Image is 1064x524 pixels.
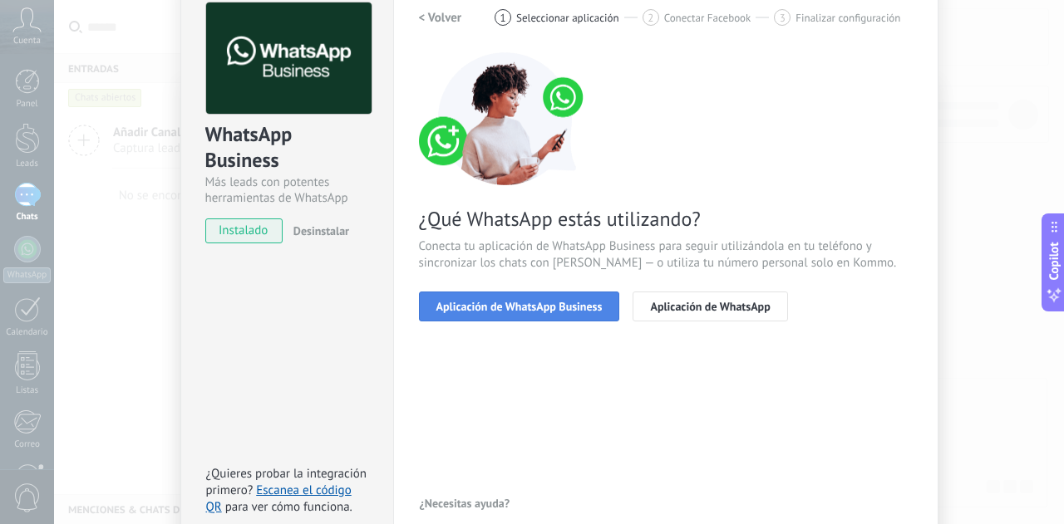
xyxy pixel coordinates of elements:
[796,12,900,24] span: Finalizar configuración
[420,497,510,509] span: ¿Necesitas ayuda?
[419,206,913,232] span: ¿Qué WhatsApp estás utilizando?
[293,223,349,238] span: Desinstalar
[500,11,506,25] span: 1
[648,11,653,25] span: 2
[206,466,367,498] span: ¿Quieres probar la integración primero?
[664,12,751,24] span: Conectar Facebook
[205,121,369,174] div: WhatsApp Business
[1046,242,1062,280] span: Copilot
[419,291,620,321] button: Aplicación de WhatsApp Business
[206,482,352,515] a: Escanea el código QR
[206,2,372,115] img: logo_main.png
[419,10,462,26] h2: < Volver
[633,291,787,321] button: Aplicación de WhatsApp
[225,499,352,515] span: para ver cómo funciona.
[516,12,619,24] span: Seleccionar aplicación
[205,174,369,206] div: Más leads con potentes herramientas de WhatsApp
[206,218,282,243] span: instalado
[436,301,603,312] span: Aplicación de WhatsApp Business
[419,491,511,516] button: ¿Necesitas ayuda?
[419,52,594,185] img: connect number
[419,238,913,272] span: Conecta tu aplicación de WhatsApp Business para seguir utilizándola en tu teléfono y sincronizar ...
[780,11,786,25] span: 3
[287,218,349,243] button: Desinstalar
[419,2,462,32] button: < Volver
[650,301,770,312] span: Aplicación de WhatsApp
